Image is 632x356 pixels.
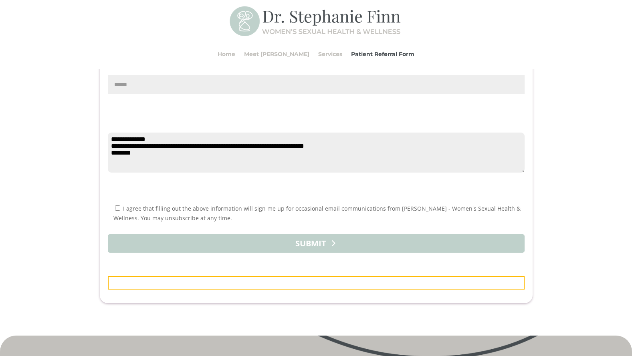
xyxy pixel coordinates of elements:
button: Submit [108,234,525,253]
input: I agree that filling out the above information will sign me up for occasional email communication... [115,205,120,211]
a: Patient Referral Form [351,39,414,69]
a: Meet [PERSON_NAME] [244,39,309,69]
a: Home [218,39,235,69]
span: I agree that filling out the above information will sign me up for occasional email communication... [113,205,521,222]
a: Services [318,39,342,69]
div: One or more fields have an error. Please check and try again. [108,276,525,290]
